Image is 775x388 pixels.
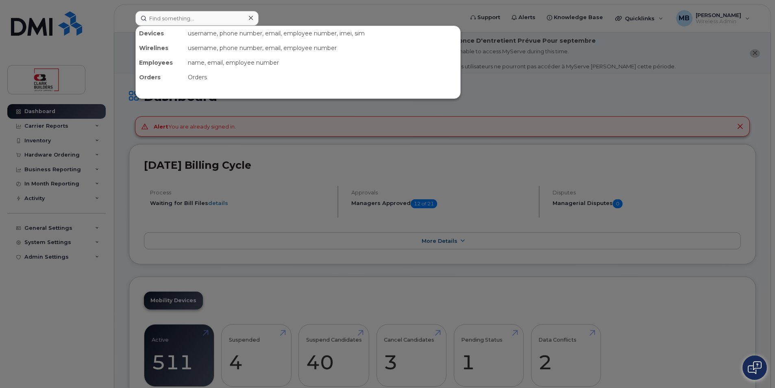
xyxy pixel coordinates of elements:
div: Employees [136,55,185,70]
div: Wirelines [136,41,185,55]
img: Open chat [748,361,762,374]
div: username, phone number, email, employee number [185,41,460,55]
div: Orders [136,70,185,85]
div: name, email, employee number [185,55,460,70]
div: Orders [185,70,460,85]
div: Devices [136,26,185,41]
div: username, phone number, email, employee number, imei, sim [185,26,460,41]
